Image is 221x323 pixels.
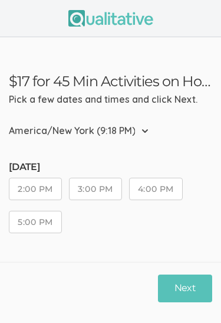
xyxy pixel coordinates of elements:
[68,10,153,27] img: Qualitative
[9,93,212,106] div: Pick a few dates and times and click Next.
[129,178,183,200] button: 4:00 PM
[158,275,212,302] button: Next
[9,178,62,200] button: 2:00 PM
[69,178,122,200] button: 3:00 PM
[9,162,212,172] h5: [DATE]
[9,211,62,233] button: 5:00 PM
[9,73,212,90] h3: $17 for 45 Min Activities on How Technology Is Affecting Your Life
